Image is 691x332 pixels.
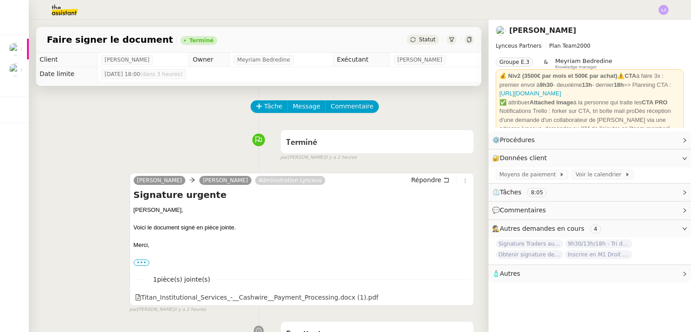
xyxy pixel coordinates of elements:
[251,100,288,113] button: Tâche
[527,188,547,197] nz-tag: 8:05
[419,36,435,43] span: Statut
[489,149,691,167] div: 🔐Données client
[9,63,22,76] img: users%2Fa6PbEmLwvGXylUqKytRPpDpAx153%2Favatar%2Ffanny.png
[333,53,390,67] td: Exécutant
[575,170,624,179] span: Voir le calendrier
[499,90,561,97] a: [URL][DOMAIN_NAME]
[500,270,520,277] span: Autres
[47,35,173,44] span: Faire signer le document
[565,250,633,259] span: Inscrire en M1 Droit des affaires
[105,70,183,79] span: [DATE] 18:00
[642,99,668,106] strong: CTA PRO
[105,55,150,64] span: [PERSON_NAME]
[130,306,137,314] span: par
[489,131,691,149] div: ⚙️Procédures
[397,55,442,64] span: [PERSON_NAME]
[659,5,669,15] img: svg
[264,101,283,112] span: Tâche
[492,270,520,277] span: 🧴
[500,154,547,162] span: Données client
[134,223,470,232] div: Voici le document signé en pièce jointe.
[134,188,470,201] h4: Signature urgente
[199,176,251,184] a: [PERSON_NAME]
[147,274,216,285] span: 1
[500,225,584,232] span: Autres demandes en cours
[496,250,563,259] span: Obtenir signature de [PERSON_NAME]
[549,43,577,49] span: Plan Team
[331,101,373,112] span: Commentaire
[134,206,470,215] div: [PERSON_NAME],
[544,58,548,69] span: &
[499,98,680,107] div: ✅ attribuer à la personne qui traite les
[134,260,150,266] label: •••
[492,206,550,214] span: 💬
[492,188,554,196] span: ⏲️
[555,58,612,69] app-user-label: Knowledge manager
[189,38,214,43] div: Terminé
[500,206,546,214] span: Commentaires
[496,26,506,36] img: users%2FTDxDvmCjFdN3QFePFNGdQUcJcQk1%2Favatar%2F0cfb3a67-8790-4592-a9ec-92226c678442
[286,139,317,147] span: Terminé
[582,81,592,88] strong: 13h
[492,135,539,145] span: ⚙️
[499,107,680,133] div: Notifications Trello : forker sur CTA, tri boîte mail proDès réception d'une demande d'un collabo...
[496,239,563,248] span: Signature Traders autorisés
[492,153,551,163] span: 🔐
[408,175,453,185] button: Répondre
[325,154,357,162] span: il y a 2 heures
[489,220,691,238] div: 🕵️Autres demandes en cours 4
[280,154,357,162] small: [PERSON_NAME]
[237,55,290,64] span: Meyriam Bedredine
[555,58,612,64] span: Meyriam Bedredine
[540,81,553,88] strong: 9h30
[555,65,597,70] span: Knowledge manager
[577,43,591,49] span: 2000
[140,71,182,77] span: (dans 3 heures)
[325,100,379,113] button: Commentaire
[134,241,470,250] div: Merci,
[509,26,576,35] a: [PERSON_NAME]
[499,72,680,98] div: ⚠️ à faire 3x : premier envoi à - deuxième - dernier => Planning CTA :
[36,67,97,81] td: Date limite
[287,100,326,113] button: Message
[565,239,633,248] span: 9h30/13h/18h - Tri de la boite mail PRO - 5 septembre 2025
[280,154,288,162] span: par
[255,176,325,184] a: Administration Lynceus
[489,202,691,219] div: 💬Commentaires
[590,224,601,233] nz-tag: 4
[189,53,230,67] td: Owner
[134,176,186,184] a: [PERSON_NAME]
[496,43,542,49] span: Lynceus Partners
[624,72,636,79] strong: CTA
[130,306,206,314] small: [PERSON_NAME]
[614,81,624,88] strong: 18h
[496,58,533,67] nz-tag: Groupe E.3
[500,188,521,196] span: Tâches
[174,306,206,314] span: il y a 2 heures
[293,101,320,112] span: Message
[9,43,22,55] img: users%2F0zQGGmvZECeMseaPawnreYAQQyS2%2Favatar%2Feddadf8a-b06f-4db9-91c4-adeed775bb0f
[499,170,559,179] span: Moyens de paiement
[489,265,691,283] div: 🧴Autres
[492,225,605,232] span: 🕵️
[157,276,210,283] span: pièce(s) jointe(s)
[36,53,97,67] td: Client
[529,99,573,106] strong: Attached Image
[500,136,535,144] span: Procédures
[489,184,691,201] div: ⏲️Tâches 8:05
[411,175,441,184] span: Répondre
[135,292,379,303] div: Titan_Institutional_Services_-__Cashwire__Payment_Processing.docx (1).pdf
[499,72,617,79] strong: 💰 Niv2 (3500€ par mois et 500€ par achat)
